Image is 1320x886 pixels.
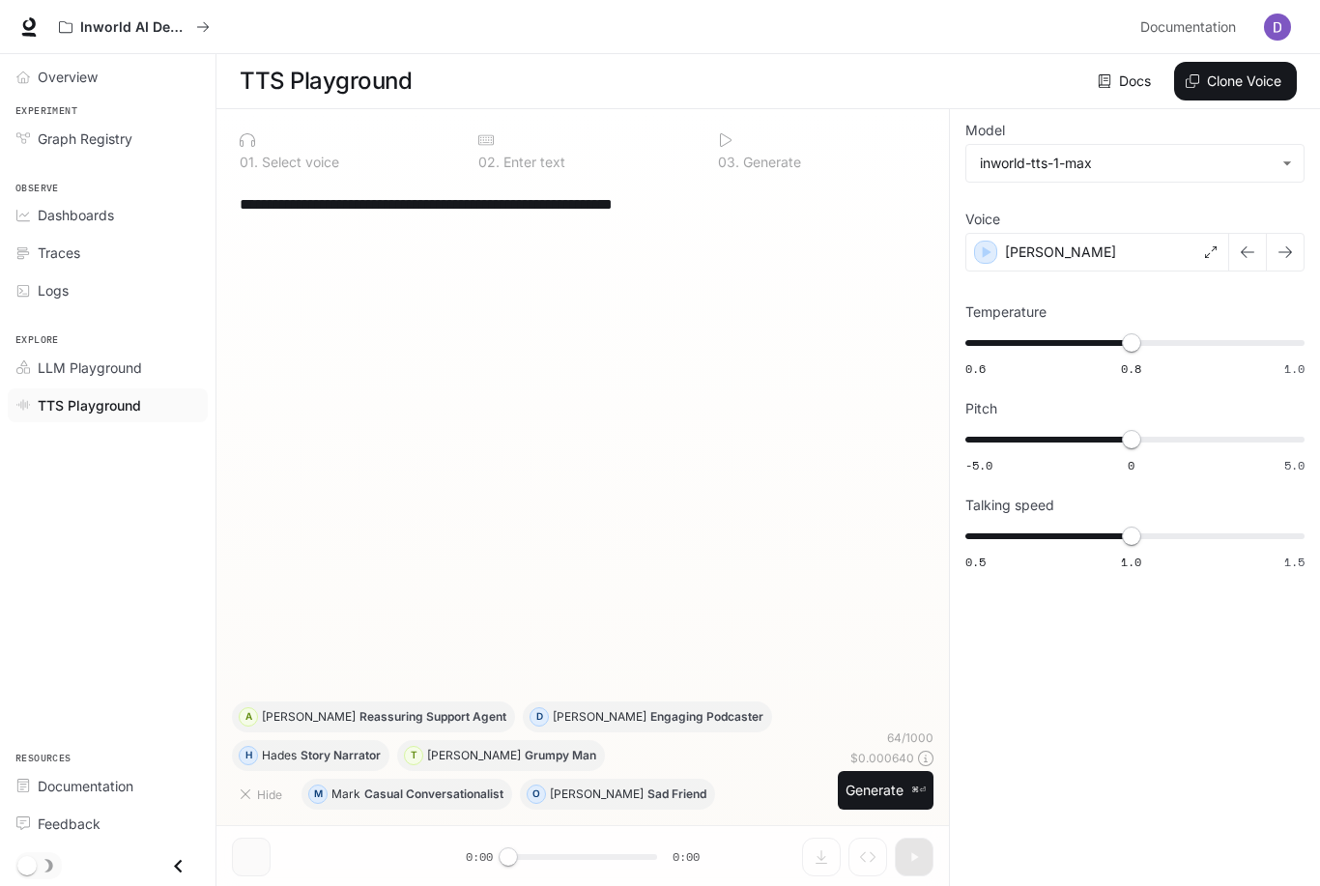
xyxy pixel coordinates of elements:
div: D [531,701,548,732]
div: T [405,740,422,771]
span: TTS Playground [38,395,141,415]
button: User avatar [1258,8,1297,46]
button: T[PERSON_NAME]Grumpy Man [397,740,605,771]
button: Clone Voice [1174,62,1297,100]
span: 0 [1128,457,1134,473]
span: 0.6 [965,360,986,377]
span: Dark mode toggle [17,854,37,875]
p: 0 1 . [240,156,258,169]
a: Traces [8,236,208,270]
a: Dashboards [8,198,208,232]
p: 0 2 . [478,156,500,169]
span: Graph Registry [38,129,132,149]
span: Feedback [38,814,100,834]
p: Engaging Podcaster [650,711,763,723]
div: H [240,740,257,771]
a: Documentation [8,769,208,803]
a: Graph Registry [8,122,208,156]
p: Inworld AI Demos [80,19,188,36]
span: Documentation [38,776,133,796]
a: Docs [1094,62,1159,100]
span: 1.5 [1284,554,1305,570]
span: Documentation [1140,15,1236,40]
span: 1.0 [1284,360,1305,377]
button: MMarkCasual Conversationalist [301,779,512,810]
span: 0.8 [1121,360,1141,377]
span: Overview [38,67,98,87]
img: User avatar [1264,14,1291,41]
a: Overview [8,60,208,94]
a: LLM Playground [8,351,208,385]
p: Talking speed [965,499,1054,512]
p: $ 0.000640 [850,750,914,766]
p: Mark [331,788,360,800]
button: A[PERSON_NAME]Reassuring Support Agent [232,701,515,732]
a: Logs [8,273,208,307]
p: ⌘⏎ [911,785,926,796]
p: Enter text [500,156,565,169]
button: D[PERSON_NAME]Engaging Podcaster [523,701,772,732]
h1: TTS Playground [240,62,412,100]
span: 0.5 [965,554,986,570]
p: Hades [262,750,297,761]
p: Story Narrator [301,750,381,761]
span: -5.0 [965,457,992,473]
p: Select voice [258,156,339,169]
p: Temperature [965,305,1047,319]
span: Logs [38,280,69,300]
a: Documentation [1133,8,1250,46]
div: inworld-tts-1-max [966,145,1304,182]
div: M [309,779,327,810]
p: Pitch [965,402,997,415]
button: All workspaces [50,8,218,46]
p: [PERSON_NAME] [553,711,646,723]
button: Hide [232,779,294,810]
button: Generate⌘⏎ [838,771,933,811]
p: 0 3 . [718,156,739,169]
p: Reassuring Support Agent [359,711,506,723]
span: Traces [38,243,80,263]
button: HHadesStory Narrator [232,740,389,771]
p: [PERSON_NAME] [550,788,644,800]
p: [PERSON_NAME] [1005,243,1116,262]
p: [PERSON_NAME] [262,711,356,723]
a: TTS Playground [8,388,208,422]
span: 5.0 [1284,457,1305,473]
button: Close drawer [157,846,200,886]
p: 64 / 1000 [887,729,933,746]
a: Feedback [8,807,208,841]
span: 1.0 [1121,554,1141,570]
span: Dashboards [38,205,114,225]
div: A [240,701,257,732]
p: Model [965,124,1005,137]
p: Voice [965,213,1000,226]
p: [PERSON_NAME] [427,750,521,761]
div: O [528,779,545,810]
p: Grumpy Man [525,750,596,761]
p: Casual Conversationalist [364,788,503,800]
p: Sad Friend [647,788,706,800]
p: Generate [739,156,801,169]
button: O[PERSON_NAME]Sad Friend [520,779,715,810]
span: LLM Playground [38,357,142,378]
div: inworld-tts-1-max [980,154,1273,173]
